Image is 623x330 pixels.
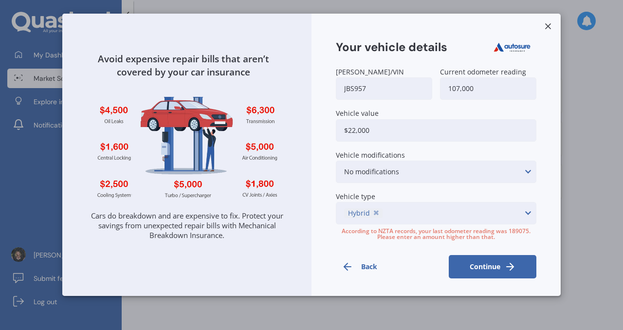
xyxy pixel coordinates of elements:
input: 70,000 km [440,77,536,100]
button: Continue [449,255,536,278]
div: According to NZTA records, your last odometer reading was 189075. Please enter an amount higher t... [336,228,536,240]
input: $20,000 [336,119,536,142]
img: mbi_v4.webp [82,79,292,199]
div: Cars do breakdown and are expensive to fix. Protect your savings from unexpected repair bills wit... [82,199,292,272]
span: Vehicle modifications [336,150,405,160]
span: [PERSON_NAME]/VIN [336,67,404,76]
img: Autosure [488,38,536,56]
div: Avoid expensive repair bills that aren’t covered by your car insurance [82,33,292,79]
button: Back [336,255,423,278]
input: ABC123 [336,77,432,100]
h2: Your vehicle details [336,40,447,55]
a: Hybrid [344,208,383,218]
span: Current odometer reading [440,67,526,76]
span: Vehicle type [336,192,375,201]
div: No modifications [344,166,399,177]
span: Vehicle value [336,109,379,118]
